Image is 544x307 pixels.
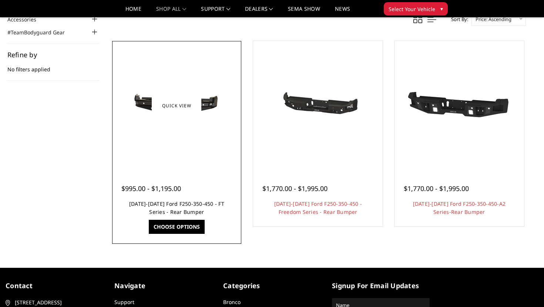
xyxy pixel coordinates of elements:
[288,6,320,17] a: SEMA Show
[201,6,230,17] a: Support
[400,72,518,139] img: 2023-2025 Ford F250-350-450-A2 Series-Rear Bumper
[121,184,181,193] span: $995.00 - $1,195.00
[245,6,273,17] a: Dealers
[335,6,350,17] a: News
[114,299,134,306] a: Support
[114,281,212,291] h5: Navigate
[389,5,435,13] span: Select Your Vehicle
[7,16,46,23] a: Accessories
[152,97,201,114] a: Quick view
[262,184,328,193] span: $1,770.00 - $1,995.00
[413,200,506,215] a: [DATE]-[DATE] Ford F250-350-450-A2 Series-Rear Bumper
[149,220,205,234] a: Choose Options
[7,51,99,81] div: No filters applied
[117,78,236,134] img: 2023-2026 Ford F250-350-450 - FT Series - Rear Bumper
[125,6,141,17] a: Home
[447,14,468,25] label: Sort By:
[274,200,362,215] a: [DATE]-[DATE] Ford F250-350-450 - Freedom Series - Rear Bumper
[156,6,186,17] a: shop all
[6,281,103,291] h5: contact
[223,299,241,306] a: Bronco
[404,184,469,193] span: $1,770.00 - $1,995.00
[440,5,443,13] span: ▾
[114,43,240,168] a: 2023-2026 Ford F250-350-450 - FT Series - Rear Bumper
[255,43,381,168] a: 2023-2025 Ford F250-350-450 - Freedom Series - Rear Bumper 2023-2025 Ford F250-350-450 - Freedom ...
[223,281,321,291] h5: Categories
[332,281,430,291] h5: signup for email updates
[384,2,448,16] button: Select Your Vehicle
[7,51,99,58] h5: Refine by
[7,28,74,36] a: #TeamBodyguard Gear
[129,200,224,215] a: [DATE]-[DATE] Ford F250-350-450 - FT Series - Rear Bumper
[396,43,522,168] a: 2023-2025 Ford F250-350-450-A2 Series-Rear Bumper 2023-2025 Ford F250-350-450-A2 Series-Rear Bumper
